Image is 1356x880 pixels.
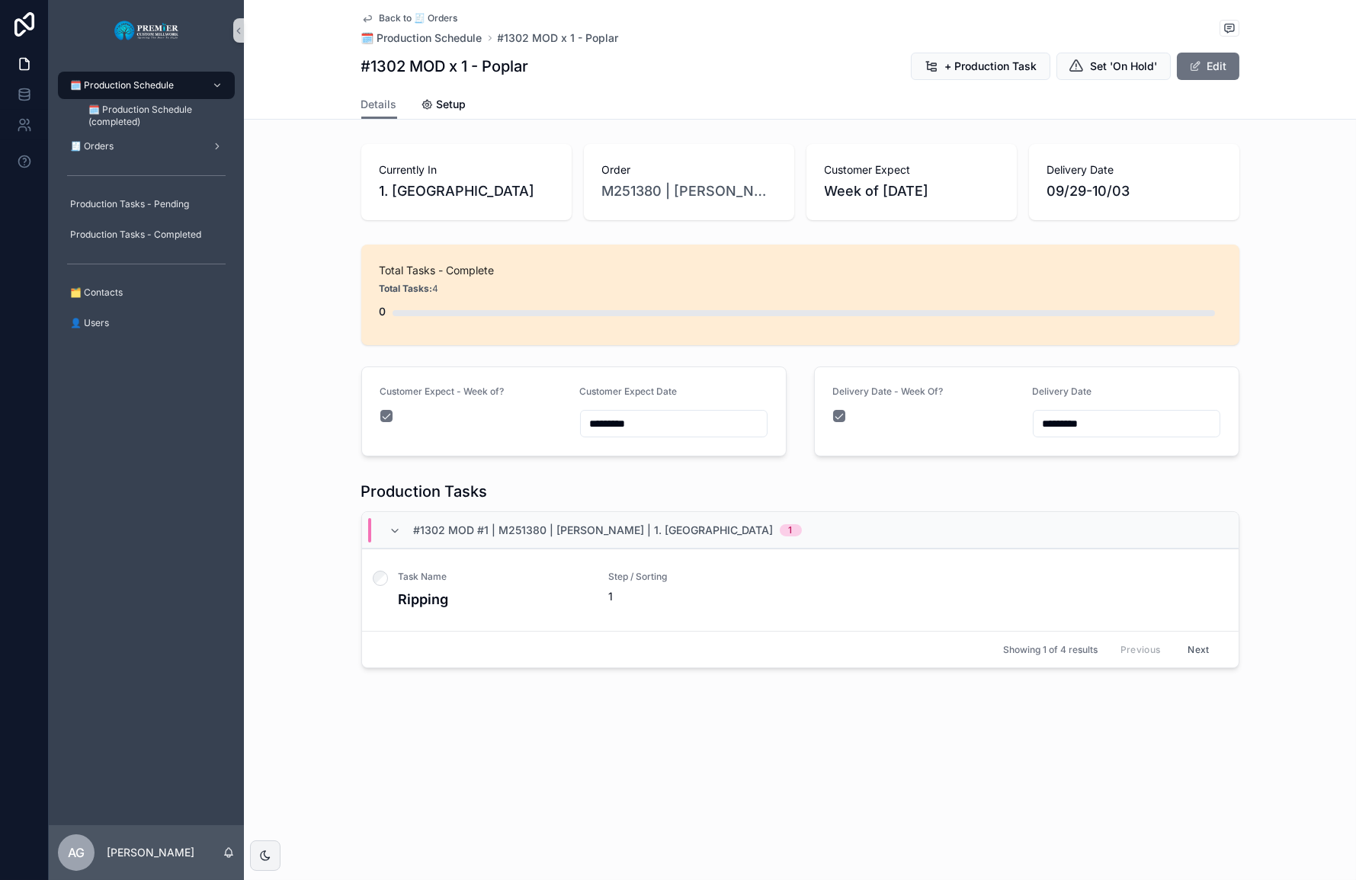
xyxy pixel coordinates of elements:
[58,133,235,160] a: 🧾 Orders
[380,162,553,178] span: Currently In
[70,317,109,329] span: 👤 Users
[58,190,235,218] a: Production Tasks - Pending
[70,198,189,210] span: Production Tasks - Pending
[380,283,433,294] strong: Total Tasks:
[107,845,194,860] p: [PERSON_NAME]
[602,162,776,178] span: Order
[825,181,999,202] span: Week of [DATE]
[76,102,235,130] a: 🗓️ Production Schedule (completed)
[608,589,800,604] span: 1
[945,59,1037,74] span: + Production Task
[1047,162,1221,178] span: Delivery Date
[58,221,235,248] a: Production Tasks - Completed
[361,30,482,46] a: 🗓️ Production Schedule
[361,91,397,120] a: Details
[789,524,793,536] div: 1
[70,79,174,91] span: 🗓️ Production Schedule
[380,12,458,24] span: Back to 🧾 Orders
[380,296,386,327] div: 0
[380,263,1221,278] span: Total Tasks - Complete
[414,523,774,538] span: #1302 MOD #1 | M251380 | [PERSON_NAME] | 1. [GEOGRAPHIC_DATA]
[58,279,235,306] a: 🗂️ Contacts
[1177,53,1239,80] button: Edit
[580,386,678,397] span: Customer Expect Date
[362,549,1239,631] a: Task NameRippingStep / Sorting1
[70,229,201,241] span: Production Tasks - Completed
[68,843,85,862] span: AG
[911,53,1050,80] button: + Production Task
[70,286,123,299] span: 🗂️ Contacts
[1091,59,1158,74] span: Set 'On Hold'
[399,589,591,610] h4: Ripping
[361,481,488,502] h1: Production Tasks
[602,181,776,202] a: M251380 | [PERSON_NAME]
[58,72,235,99] a: 🗓️ Production Schedule
[825,162,999,178] span: Customer Expect
[498,30,619,46] a: #1302 MOD x 1 - Poplar
[1047,181,1221,202] span: 09/29-10/03
[114,18,180,43] img: App logo
[399,571,591,583] span: Task Name
[1003,644,1098,656] span: Showing 1 of 4 results
[49,61,244,357] div: scrollable content
[361,56,529,77] h1: #1302 MOD x 1 - Poplar
[1177,638,1220,661] button: Next
[58,309,235,337] a: 👤 Users
[70,140,114,152] span: 🧾 Orders
[380,386,505,397] span: Customer Expect - Week of?
[380,283,439,295] span: 4
[380,181,553,202] span: 1. [GEOGRAPHIC_DATA]
[1056,53,1171,80] button: Set 'On Hold'
[833,386,944,397] span: Delivery Date - Week Of?
[1033,386,1092,397] span: Delivery Date
[88,104,220,128] span: 🗓️ Production Schedule (completed)
[608,571,800,583] span: Step / Sorting
[361,97,397,112] span: Details
[361,12,458,24] a: Back to 🧾 Orders
[422,91,466,121] a: Setup
[437,97,466,112] span: Setup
